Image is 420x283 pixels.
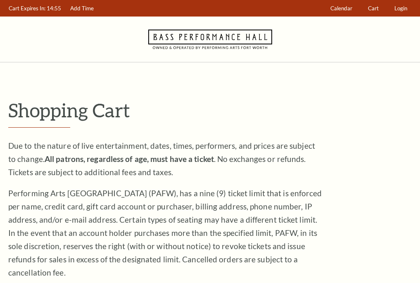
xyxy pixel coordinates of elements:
[391,0,411,17] a: Login
[327,0,356,17] a: Calendar
[394,5,407,12] span: Login
[8,100,412,121] p: Shopping Cart
[9,5,45,12] span: Cart Expires In:
[364,0,383,17] a: Cart
[45,154,214,164] strong: All patrons, regardless of age, must have a ticket
[8,141,315,177] span: Due to the nature of live entertainment, dates, times, performers, and prices are subject to chan...
[368,5,379,12] span: Cart
[66,0,98,17] a: Add Time
[47,5,61,12] span: 14:55
[330,5,352,12] span: Calendar
[8,187,322,279] p: Performing Arts [GEOGRAPHIC_DATA] (PAFW), has a nine (9) ticket limit that is enforced per name, ...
